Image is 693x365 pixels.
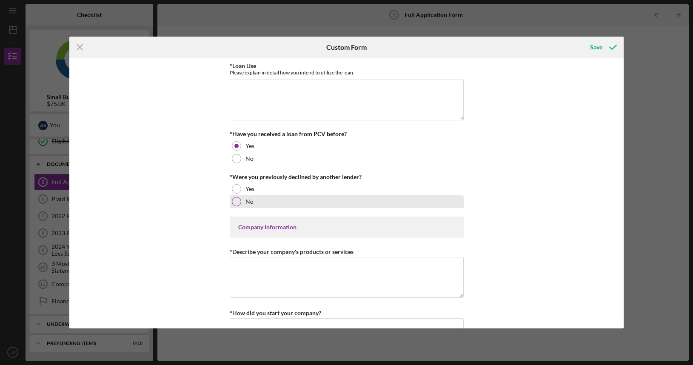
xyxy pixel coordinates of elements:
[245,185,254,192] label: Yes
[230,309,321,317] label: *How did you start your company?
[245,143,254,149] label: Yes
[230,174,464,180] div: *Were you previously declined by another lender?
[230,248,354,255] label: *Describe your company's products or services
[245,198,254,205] label: No
[590,39,602,56] div: Save
[230,69,464,76] div: Please explain in detail how you intend to utilize the loan.
[582,39,624,56] button: Save
[230,131,464,137] div: *Have you received a loan from PCV before?
[245,155,254,162] label: No
[238,224,455,231] div: Company Information
[326,43,367,51] h6: Custom Form
[230,62,256,69] label: *Loan Use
